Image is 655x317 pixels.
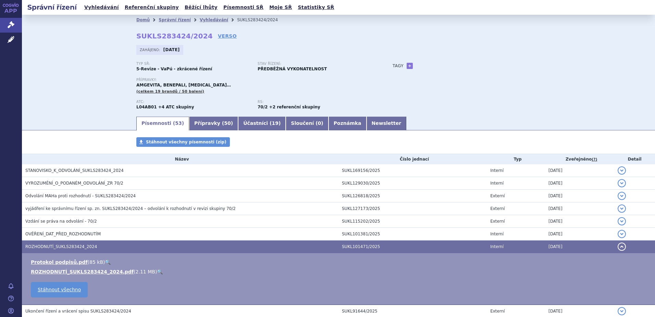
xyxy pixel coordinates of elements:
strong: 5-Revize - VaPú - zkrácené řízení [136,67,212,71]
p: Přípravky: [136,78,379,82]
span: ROZHODNUTÍ_SUKLS283424_2024 [25,244,97,249]
a: Moje SŘ [267,3,294,12]
a: Správní řízení [159,17,191,22]
td: SUKL115202/2025 [338,215,487,228]
a: Přípravky (50) [189,117,238,130]
abbr: (?) [592,157,597,162]
button: detail [618,307,626,315]
strong: +2 referenční skupiny [269,105,320,109]
a: 🔍 [157,269,163,274]
a: Domů [136,17,150,22]
span: Externí [490,193,505,198]
a: Písemnosti SŘ [221,3,265,12]
th: Typ [487,154,545,164]
span: Interní [490,168,504,173]
span: Externí [490,309,505,314]
td: SUKL169156/2025 [338,164,487,177]
th: Název [22,154,338,164]
a: + [407,63,413,69]
button: detail [618,179,626,187]
strong: [DATE] [163,47,180,52]
button: detail [618,217,626,225]
h2: Správní řízení [22,2,82,12]
span: 19 [272,120,278,126]
span: Interní [490,232,504,236]
span: Vzdání se práva na odvolání - 70/2 [25,219,97,224]
a: Vyhledávání [200,17,228,22]
span: Odvolání MAHa proti rozhodnutí - SUKLS283424/2024 [25,193,136,198]
td: [DATE] [545,177,614,190]
strong: ETANERCEPT [136,105,157,109]
span: vyjádření ke správnímu řízení sp. zn. SUKLS283424/2024 – odvolání k rozhodnutí v revizi skupiny 70/2 [25,206,236,211]
td: [DATE] [545,164,614,177]
span: OVĚŘENÍ_DAT_PŘED_ROZHODNUTÍM [25,232,101,236]
span: STANOVISKO_K_ODVOLÁNÍ_SUKLS283424_2024 [25,168,124,173]
button: detail [618,166,626,175]
p: Stav řízení: [258,62,372,66]
span: 0 [318,120,321,126]
li: SUKLS283424/2024 [237,15,287,25]
strong: SUKLS283424/2024 [136,32,213,40]
span: (celkem 19 brandů / 50 balení) [136,89,204,94]
span: Ukončení řízení a vrácení spisu SUKLS283424/2024 [25,309,131,314]
a: Newsletter [367,117,407,130]
button: detail [618,243,626,251]
a: Statistiky SŘ [296,3,336,12]
th: Číslo jednací [338,154,487,164]
span: Interní [490,244,504,249]
th: Zveřejněno [545,154,614,164]
li: ( ) [31,259,648,266]
td: SUKL127173/2025 [338,202,487,215]
span: AMGEVITA, BENEPALI, [MEDICAL_DATA]… [136,83,231,87]
td: SUKL126818/2025 [338,190,487,202]
td: [DATE] [545,228,614,240]
strong: imunosupresiva - biologická léčiva k terapii revmatických, kožních nebo střevních onemocnění, par... [258,105,268,109]
button: detail [618,192,626,200]
p: RS: [258,100,372,104]
a: Účastníci (19) [238,117,286,130]
span: Stáhnout všechny písemnosti (zip) [146,140,226,144]
td: [DATE] [545,240,614,253]
strong: PŘEDBĚŽNÁ VYKONATELNOST [258,67,327,71]
li: ( ) [31,268,648,275]
th: Detail [614,154,655,164]
span: 2.11 MB [136,269,155,274]
a: VERSO [218,33,237,39]
span: Externí [490,219,505,224]
td: SUKL101381/2025 [338,228,487,240]
span: 50 [224,120,231,126]
a: Běžící lhůty [183,3,220,12]
a: Protokol podpisů.pdf [31,259,88,265]
span: VYROZUMĚNÍ_O_PODANÉM_ODVOLÁNÍ_ZR 70/2 [25,181,123,186]
p: ATC: [136,100,251,104]
td: [DATE] [545,190,614,202]
a: Stáhnout všechno [31,282,88,297]
span: 53 [175,120,182,126]
td: [DATE] [545,215,614,228]
span: Externí [490,206,505,211]
a: Písemnosti (53) [136,117,189,130]
h3: Tagy [393,62,404,70]
a: Stáhnout všechny písemnosti (zip) [136,137,230,147]
span: 85 kB [89,259,103,265]
span: Interní [490,181,504,186]
a: Referenční skupiny [123,3,181,12]
p: Typ SŘ: [136,62,251,66]
a: Sloučení (0) [286,117,328,130]
button: detail [618,230,626,238]
td: [DATE] [545,202,614,215]
button: detail [618,204,626,213]
a: Poznámka [329,117,367,130]
td: SUKL129030/2025 [338,177,487,190]
strong: +4 ATC skupiny [158,105,194,109]
span: Zahájeno: [140,47,161,52]
a: 🔍 [105,259,111,265]
a: ROZHODNUTÍ_SUKLS283424_2024.pdf [31,269,134,274]
a: Vyhledávání [82,3,121,12]
td: SUKL101471/2025 [338,240,487,253]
